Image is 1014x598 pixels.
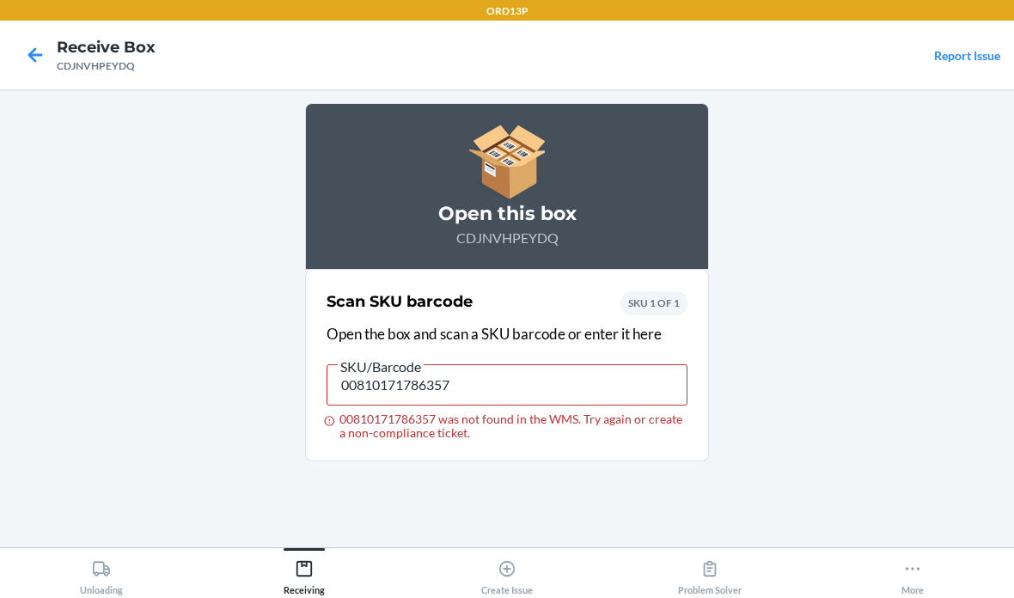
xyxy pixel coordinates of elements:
[811,548,1014,595] button: More
[203,548,406,595] button: Receiving
[327,200,687,228] h3: Open this box
[934,48,1000,63] a: Report Issue
[481,552,533,595] div: Create Issue
[608,548,811,595] button: Problem Solver
[338,358,424,375] span: SKU/Barcode
[80,552,123,595] div: Unloading
[678,552,742,595] div: Problem Solver
[57,36,156,58] h4: Receive Box
[327,412,687,440] div: 00810171786357 was not found in the WMS. Try again or create a non-compliance ticket.
[327,290,473,313] h2: Scan SKU barcode
[327,323,687,345] p: Open the box and scan a SKU barcode or enter it here
[327,228,687,248] p: CDJNVHPEYDQ
[628,296,680,311] p: SKU 1 OF 1
[327,364,687,406] input: SKU/Barcode 00810171786357 was not found in the WMS. Try again or create a non-compliance ticket.
[486,3,528,19] p: ORD13P
[57,58,156,74] div: CDJNVHPEYDQ
[406,548,608,595] button: Create Issue
[284,552,325,595] div: Receiving
[901,552,924,595] div: More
